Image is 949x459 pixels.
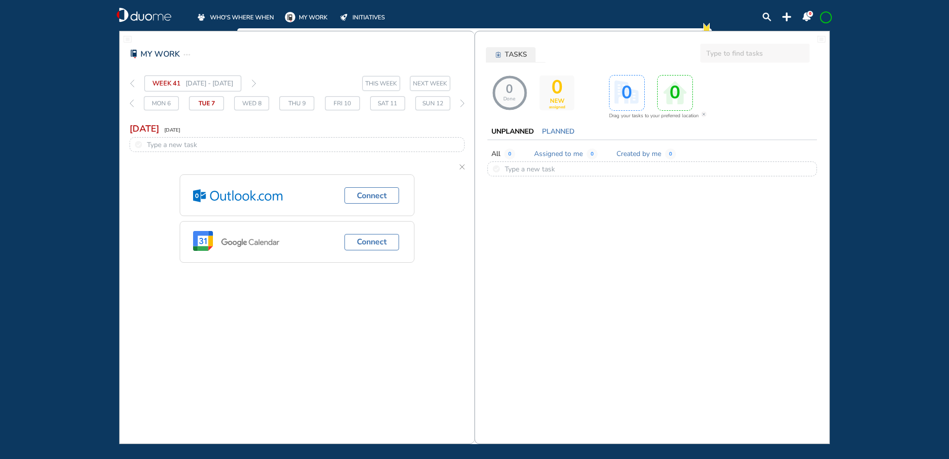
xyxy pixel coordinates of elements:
button: tasks-icon-6184adTASKS [486,47,536,62]
div: cross-thin [455,159,470,174]
span: WEEK 41 [152,77,181,89]
img: whoswherewhen-off.a3085474.svg [198,13,205,21]
span: THIS WEEK [365,78,397,88]
span: NEXT WEEK [413,78,447,88]
span: TASKS [505,50,527,60]
span: 0 [494,82,524,102]
span: Created by me [616,149,661,159]
img: thin-left-arrow-grey.f0cbfd8f.svg [130,99,134,107]
span: assigned [549,105,565,109]
div: thin-left-arrow-grey [130,76,135,91]
div: mywork-red-on [130,50,138,58]
img: task-ellipse.fef7074b.svg [184,49,190,61]
img: mywork-on.5af487f3.svg [285,12,295,22]
div: thin-left-arrow-grey [130,96,134,110]
div: activity-box [609,75,645,111]
input: Type to find tasks [700,44,810,63]
button: Created by me [612,147,665,160]
button: PLANNED [538,126,579,138]
img: initiatives-off.b77ef7b9.svg [340,14,347,21]
img: round_unchecked.fea2151d.svg [135,141,142,148]
span: INITIATIVES [352,12,385,22]
a: INITIATIVES [339,12,385,22]
button: UNPLANNED [487,126,538,138]
button: All [487,147,504,160]
button: next-week [410,76,450,91]
span: WHO'S WHERE WHEN [210,12,274,22]
div: fullwidthpage [124,35,132,43]
img: fullwidthpage.7645317a.svg [124,35,132,43]
span: Drag your tasks to your preferred location [609,111,699,121]
span: All [491,149,500,159]
span: 0 [550,76,564,105]
div: tasks-icon-6184ad [495,51,502,59]
img: thin-right-arrow-grey.874f3e01.svg [460,99,465,107]
img: cross-bg.b2a90242.svg [700,111,707,118]
div: NaN% 0/0 [492,76,527,110]
span: Assigned to me [534,149,583,159]
div: whoswherewhen-off [196,12,206,22]
span: UNPLANNED [491,127,534,137]
img: google.ed9f6f52.svg [193,231,287,253]
div: notification-panel-on [802,12,811,21]
div: search-lens [762,12,771,21]
span: Connect [357,190,387,202]
span: [DATE] [130,123,159,135]
img: thin-right-arrow-grey.874f3e01.svg [252,79,256,87]
img: fullwidthpage.7645317a.svg [817,35,825,43]
button: this-week [362,76,400,91]
span: 0 [665,149,676,159]
div: duome-logo-whitelogo [117,7,171,22]
img: thin-left-arrow-grey.f0cbfd8f.svg [130,79,135,87]
span: MY WORK [140,48,180,60]
button: Assigned to me [530,147,587,160]
img: tasks-icon-6184ad.77ad149c.svg [496,52,501,58]
img: cross-thin.6f54a4cd.svg [460,164,465,169]
span: NEW [550,98,564,105]
div: thin-right-arrow-grey [460,96,465,110]
img: round_unchecked.fea2151d.svg [493,165,500,172]
img: search-lens.23226280.svg [762,12,771,21]
img: plus-topbar.b126d2c6.svg [782,12,791,21]
div: round_unchecked [493,165,500,172]
div: round_unchecked [135,141,142,148]
span: MY WORK [299,12,328,22]
a: MY WORK [285,12,328,22]
div: activity-box [540,76,574,110]
a: duome-logo-whitelogologo-notext [117,7,171,22]
span: 0 [809,11,812,16]
button: Connect [344,187,399,204]
span: Connect [357,236,387,248]
div: google [193,231,287,253]
div: activity-box [657,75,693,111]
img: mywork-red-on.755fc005.svg [130,50,138,58]
span: [DATE] [164,124,180,136]
img: outlook.05b6f53f.svg [193,189,282,202]
span: Done [503,96,515,102]
button: Connect [344,234,399,250]
a: WHO'S WHERE WHEN [196,12,274,22]
div: plus-topbar [782,12,791,21]
span: 0 [504,149,515,159]
div: initiatives-off [339,12,349,22]
img: new-notification.cd065810.svg [701,20,712,36]
span: 0 [587,149,598,159]
span: PLANNED [542,127,575,137]
span: [DATE] - [DATE] [186,77,233,89]
div: outlook [193,189,282,202]
img: notification-panel-on.a48c1939.svg [802,12,811,21]
div: new-notification [701,20,712,36]
div: thin-right-arrow-grey [251,76,256,91]
div: mywork-on [285,12,295,22]
div: task-ellipse [184,49,190,61]
div: cross-bg [700,111,707,118]
img: duome-logo-whitelogo.b0ca3abf.svg [117,7,171,22]
div: fullwidthpage [817,35,825,43]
